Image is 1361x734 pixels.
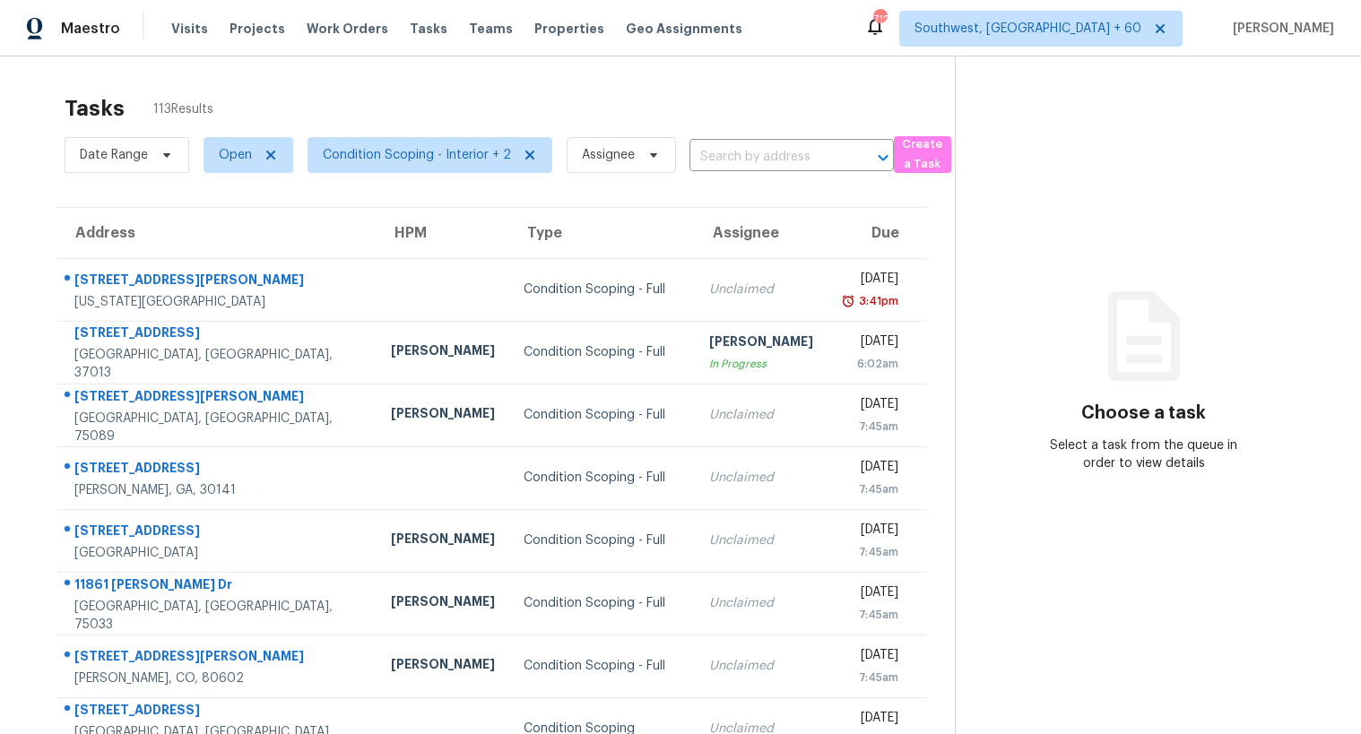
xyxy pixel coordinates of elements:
[524,343,680,361] div: Condition Scoping - Full
[391,530,495,552] div: [PERSON_NAME]
[74,481,362,499] div: [PERSON_NAME], GA, 30141
[74,346,362,382] div: [GEOGRAPHIC_DATA], [GEOGRAPHIC_DATA], 37013
[74,324,362,346] div: [STREET_ADDRESS]
[171,20,208,38] span: Visits
[873,11,886,29] div: 712
[842,270,898,292] div: [DATE]
[74,598,362,634] div: [GEOGRAPHIC_DATA], [GEOGRAPHIC_DATA], 75033
[57,208,377,258] th: Address
[534,20,604,38] span: Properties
[153,100,213,118] span: 113 Results
[842,395,898,418] div: [DATE]
[842,521,898,543] div: [DATE]
[871,145,896,170] button: Open
[709,406,813,424] div: Unclaimed
[391,655,495,678] div: [PERSON_NAME]
[74,410,362,445] div: [GEOGRAPHIC_DATA], [GEOGRAPHIC_DATA], 75089
[219,146,252,164] span: Open
[524,406,680,424] div: Condition Scoping - Full
[65,99,125,117] h2: Tasks
[524,531,680,549] div: Condition Scoping - Full
[626,20,742,38] span: Geo Assignments
[74,669,362,687] div: [PERSON_NAME], CO, 80602
[709,355,813,373] div: In Progress
[524,657,680,675] div: Condition Scoping - Full
[410,22,447,35] span: Tasks
[842,418,898,436] div: 7:45am
[709,332,813,355] div: [PERSON_NAME]
[1081,404,1206,422] h3: Choose a task
[903,134,942,176] span: Create a Task
[695,208,828,258] th: Assignee
[74,459,362,481] div: [STREET_ADDRESS]
[74,387,362,410] div: [STREET_ADDRESS][PERSON_NAME]
[524,594,680,612] div: Condition Scoping - Full
[842,606,898,624] div: 7:45am
[391,341,495,364] div: [PERSON_NAME]
[61,20,120,38] span: Maestro
[74,544,362,562] div: [GEOGRAPHIC_DATA]
[1050,436,1238,472] div: Select a task from the queue in order to view details
[842,669,898,687] div: 7:45am
[80,146,148,164] span: Date Range
[74,522,362,544] div: [STREET_ADDRESS]
[524,469,680,487] div: Condition Scoping - Full
[391,592,495,615] div: [PERSON_NAME]
[842,458,898,480] div: [DATE]
[689,143,844,171] input: Search by address
[855,292,898,310] div: 3:41pm
[842,583,898,606] div: [DATE]
[915,20,1141,38] span: Southwest, [GEOGRAPHIC_DATA] + 60
[377,208,509,258] th: HPM
[842,355,898,373] div: 6:02am
[307,20,388,38] span: Work Orders
[841,292,855,310] img: Overdue Alarm Icon
[524,281,680,298] div: Condition Scoping - Full
[709,531,813,549] div: Unclaimed
[709,469,813,487] div: Unclaimed
[842,480,898,498] div: 7:45am
[74,701,362,723] div: [STREET_ADDRESS]
[582,146,635,164] span: Assignee
[828,208,926,258] th: Due
[509,208,695,258] th: Type
[391,404,495,427] div: [PERSON_NAME]
[74,271,362,293] div: [STREET_ADDRESS][PERSON_NAME]
[709,594,813,612] div: Unclaimed
[842,543,898,561] div: 7:45am
[709,657,813,675] div: Unclaimed
[469,20,513,38] span: Teams
[842,646,898,669] div: [DATE]
[709,281,813,298] div: Unclaimed
[842,709,898,731] div: [DATE]
[894,136,951,173] button: Create a Task
[230,20,285,38] span: Projects
[74,575,362,598] div: 11861 [PERSON_NAME] Dr
[1226,20,1334,38] span: [PERSON_NAME]
[323,146,511,164] span: Condition Scoping - Interior + 2
[74,293,362,311] div: [US_STATE][GEOGRAPHIC_DATA]
[842,332,898,355] div: [DATE]
[74,647,362,669] div: [STREET_ADDRESS][PERSON_NAME]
